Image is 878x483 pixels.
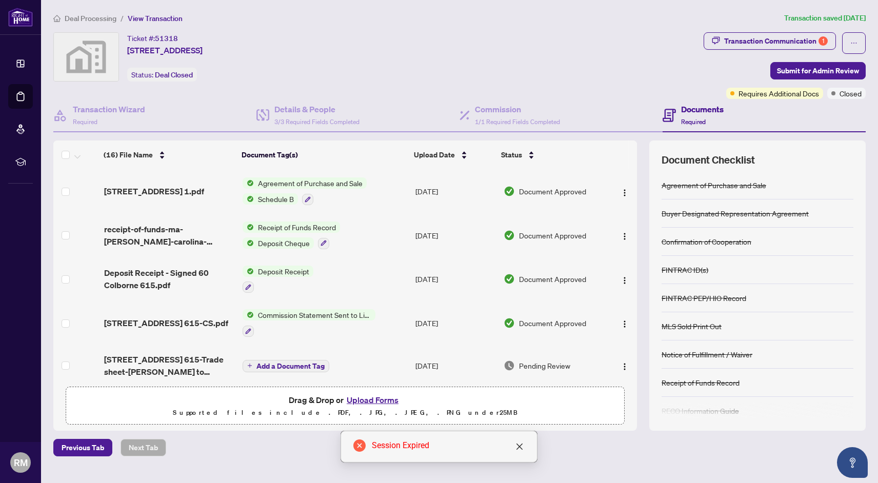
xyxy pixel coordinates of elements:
img: logo [8,8,33,27]
span: plus [247,363,252,368]
span: 51318 [155,34,178,43]
span: Document Approved [519,230,586,241]
span: Submit for Admin Review [777,63,859,79]
button: Status IconAgreement of Purchase and SaleStatus IconSchedule B [243,177,367,205]
td: [DATE] [411,345,500,386]
div: MLS Sold Print Out [662,320,722,332]
span: (16) File Name [104,149,153,160]
span: Receipt of Funds Record [254,222,340,233]
img: Logo [621,320,629,328]
span: Add a Document Tag [256,363,325,370]
span: Status [501,149,522,160]
span: Requires Additional Docs [739,88,819,99]
div: FINTRAC PEP/HIO Record [662,292,746,304]
button: Add a Document Tag [243,359,329,372]
button: Status IconDeposit Receipt [243,266,313,293]
img: Status Icon [243,222,254,233]
img: Logo [621,189,629,197]
div: Receipt of Funds Record [662,377,740,388]
img: svg%3e [54,33,118,81]
span: Pending Review [519,360,570,371]
span: Required [73,118,97,126]
div: Status: [127,68,197,82]
h4: Transaction Wizard [73,103,145,115]
span: receipt-of-funds-ma-[PERSON_NAME]-carolina-[PERSON_NAME]-20250915-082647 1 1.pdf [104,223,234,248]
img: Status Icon [243,266,254,277]
div: Transaction Communication [724,33,828,49]
div: Confirmation of Cooperation [662,236,751,247]
span: Document Approved [519,273,586,285]
img: Document Status [504,186,515,197]
span: Schedule B [254,193,298,205]
img: Document Status [504,317,515,329]
span: [STREET_ADDRESS] 1.pdf [104,185,204,197]
span: Document Approved [519,317,586,329]
h4: Details & People [274,103,360,115]
span: RM [14,455,28,470]
span: Deal Closed [155,70,193,79]
div: Session Expired [372,439,525,452]
img: Logo [621,363,629,371]
span: Document Checklist [662,153,755,167]
button: Status IconReceipt of Funds RecordStatus IconDeposit Cheque [243,222,340,249]
button: Add a Document Tag [243,360,329,372]
button: Submit for Admin Review [770,62,866,79]
span: 3/3 Required Fields Completed [274,118,360,126]
span: Deposit Receipt [254,266,313,277]
img: Document Status [504,273,515,285]
span: Drag & Drop orUpload FormsSupported files include .PDF, .JPG, .JPEG, .PNG under25MB [66,387,624,425]
img: Status Icon [243,309,254,320]
th: Status [497,140,604,169]
div: Notice of Fulfillment / Waiver [662,349,752,360]
button: Logo [616,271,633,287]
div: 1 [819,36,828,46]
img: Logo [621,276,629,285]
span: Previous Tab [62,439,104,456]
button: Transaction Communication1 [704,32,836,50]
img: Document Status [504,360,515,371]
span: home [53,15,61,22]
span: Required [681,118,706,126]
article: Transaction saved [DATE] [784,12,866,24]
span: Commission Statement Sent to Listing Brokerage [254,309,375,320]
li: / [121,12,124,24]
span: Deposit Receipt - Signed 60 Colborne 615.pdf [104,267,234,291]
h4: Documents [681,103,724,115]
div: Agreement of Purchase and Sale [662,179,766,191]
img: Status Icon [243,177,254,189]
button: Previous Tab [53,439,112,456]
div: Buyer Designated Representation Agreement [662,208,809,219]
span: Deposit Cheque [254,237,314,249]
span: close [515,442,524,451]
span: 1/1 Required Fields Completed [475,118,560,126]
span: close-circle [353,439,366,452]
img: Status Icon [243,237,254,249]
div: Ticket #: [127,32,178,44]
button: Open asap [837,447,868,478]
button: Logo [616,315,633,331]
th: (16) File Name [99,140,237,169]
button: Logo [616,183,633,199]
button: Status IconCommission Statement Sent to Listing Brokerage [243,309,375,337]
img: Document Status [504,230,515,241]
span: Upload Date [414,149,455,160]
span: View Transaction [128,14,183,23]
span: ellipsis [850,39,857,47]
button: Next Tab [121,439,166,456]
th: Upload Date [410,140,497,169]
span: Document Approved [519,186,586,197]
span: Agreement of Purchase and Sale [254,177,367,189]
td: [DATE] [411,301,500,345]
button: Logo [616,357,633,374]
span: Deal Processing [65,14,116,23]
th: Document Tag(s) [237,140,410,169]
td: [DATE] [411,213,500,257]
span: Drag & Drop or [289,393,402,407]
span: [STREET_ADDRESS] [127,44,203,56]
div: FINTRAC ID(s) [662,264,708,275]
span: Closed [840,88,862,99]
span: [STREET_ADDRESS] 615-Trade sheet-[PERSON_NAME] to reivew.pdf [104,353,234,378]
a: Close [514,441,525,452]
img: Logo [621,232,629,240]
img: Status Icon [243,193,254,205]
